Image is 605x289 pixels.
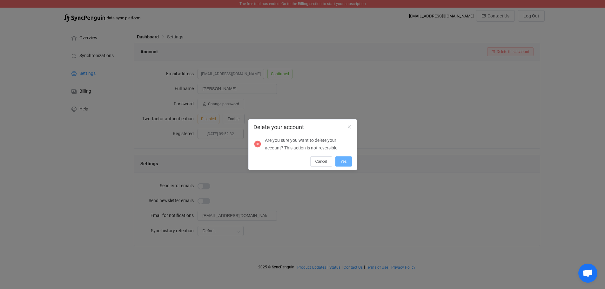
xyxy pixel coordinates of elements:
[578,264,597,283] a: Open chat
[340,159,347,164] span: Yes
[310,156,332,167] button: Cancel
[265,136,348,152] p: Are you sure you want to delete your account? This action is not reversible
[335,156,352,167] button: Yes
[253,124,304,130] span: Delete your account
[315,159,327,164] span: Cancel
[347,124,352,130] button: Close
